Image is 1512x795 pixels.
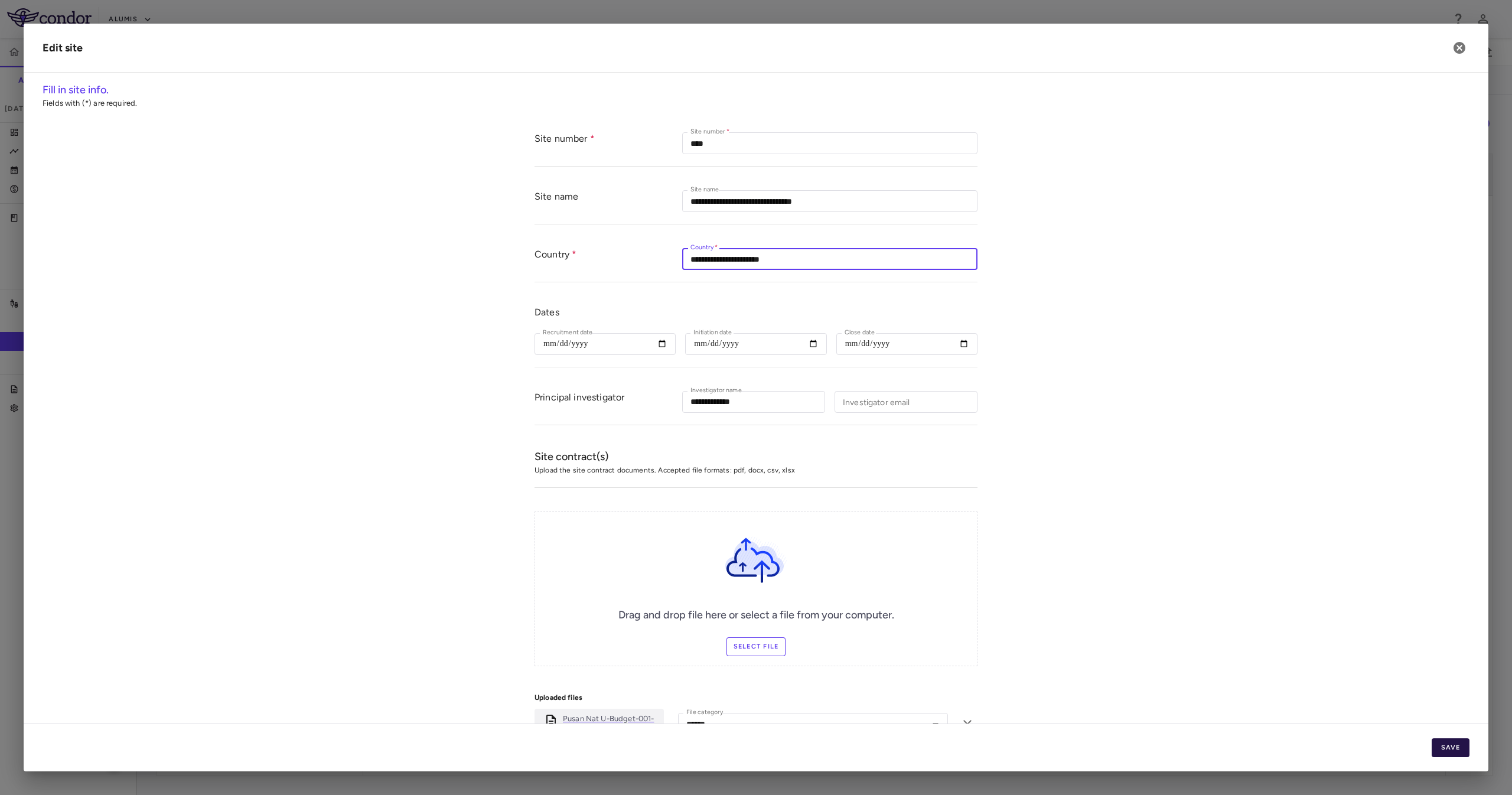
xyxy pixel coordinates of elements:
[535,190,682,212] div: Site name
[535,306,977,318] div: Dates
[927,716,944,732] button: Open
[535,132,682,154] div: Site number
[693,328,732,338] label: Initiation date
[535,391,682,413] div: Principal investigator
[43,98,1469,109] p: Fields with (*) are required.
[1432,738,1469,757] button: Save
[563,713,659,735] a: Pusan Nat U-Budget-001-018-[DATE]-Final.xlsx
[543,328,592,338] label: Recruitment date
[686,708,723,718] label: File category
[690,243,718,253] label: Country
[43,82,1469,98] h6: Fill in site info.
[957,714,977,734] button: Remove
[535,465,977,475] span: Upload the site contract documents. Accepted file formats: pdf, docx, csv, xlsx
[535,692,977,703] p: Uploaded files
[535,248,682,270] div: Country
[618,607,894,623] h6: Drag and drop file here or select a file from your computer.
[845,328,875,338] label: Close date
[535,449,977,465] h6: Site contract(s)
[690,185,719,195] label: Site name
[690,386,742,396] label: Investigator name
[43,40,83,56] div: Edit site
[726,637,786,656] label: Select file
[563,713,659,735] p: Pusan Nat U-Budget-001-018-16Jun2025-Final.xlsx
[690,127,730,137] label: Site number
